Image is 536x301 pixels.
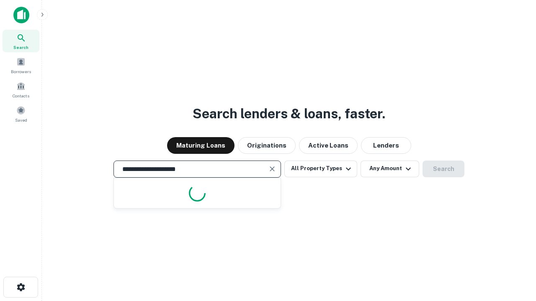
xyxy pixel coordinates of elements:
[3,78,39,101] a: Contacts
[13,7,29,23] img: capitalize-icon.png
[361,161,419,177] button: Any Amount
[13,44,28,51] span: Search
[193,104,385,124] h3: Search lenders & loans, faster.
[13,92,29,99] span: Contacts
[11,68,31,75] span: Borrowers
[3,54,39,77] a: Borrowers
[494,234,536,274] iframe: Chat Widget
[167,137,234,154] button: Maturing Loans
[266,163,278,175] button: Clear
[361,137,411,154] button: Lenders
[299,137,358,154] button: Active Loans
[3,30,39,52] a: Search
[238,137,296,154] button: Originations
[3,102,39,125] a: Saved
[15,117,27,123] span: Saved
[284,161,357,177] button: All Property Types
